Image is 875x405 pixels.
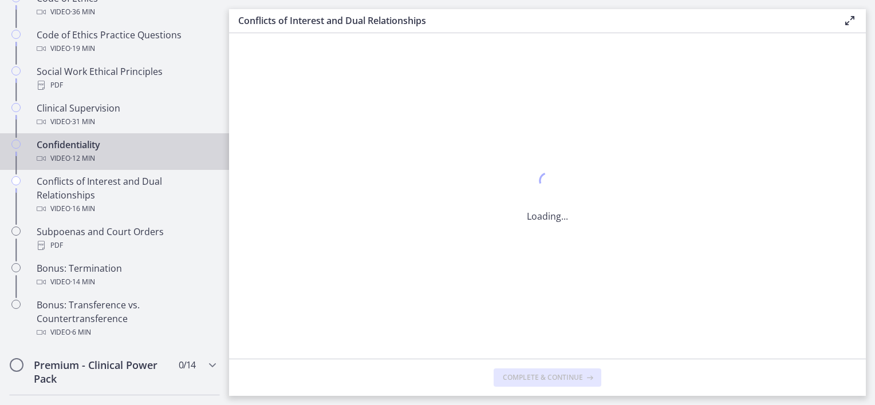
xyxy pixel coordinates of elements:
[70,42,95,55] span: · 19 min
[37,78,215,92] div: PDF
[37,152,215,165] div: Video
[37,42,215,55] div: Video
[70,152,95,165] span: · 12 min
[37,28,215,55] div: Code of Ethics Practice Questions
[238,14,825,27] h3: Conflicts of Interest and Dual Relationships
[37,275,215,289] div: Video
[37,298,215,339] div: Bonus: Transference vs. Countertransference
[37,5,215,19] div: Video
[494,368,601,387] button: Complete & continue
[37,65,215,92] div: Social Work Ethical Principles
[70,275,95,289] span: · 14 min
[503,373,583,382] span: Complete & continue
[37,138,215,165] div: Confidentiality
[70,115,95,129] span: · 31 min
[527,169,568,196] div: 1
[37,225,215,252] div: Subpoenas and Court Orders
[37,261,215,289] div: Bonus: Termination
[37,325,215,339] div: Video
[179,358,195,372] span: 0 / 14
[70,202,95,216] span: · 16 min
[37,101,215,129] div: Clinical Supervision
[34,358,174,386] h2: Premium - Clinical Power Pack
[37,174,215,216] div: Conflicts of Interest and Dual Relationships
[70,325,91,339] span: · 6 min
[527,209,568,223] p: Loading...
[37,239,215,252] div: PDF
[70,5,95,19] span: · 36 min
[37,115,215,129] div: Video
[37,202,215,216] div: Video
